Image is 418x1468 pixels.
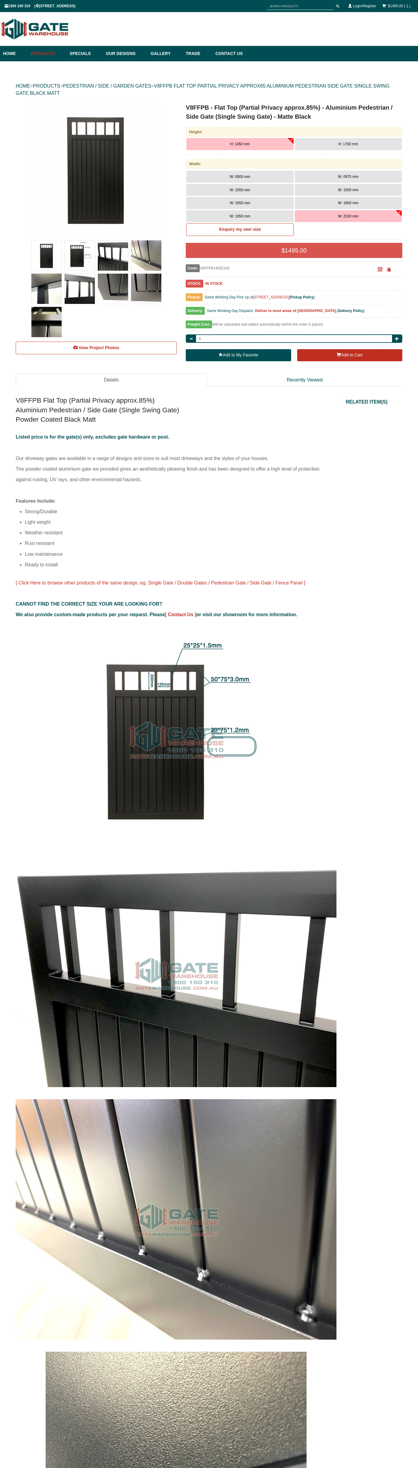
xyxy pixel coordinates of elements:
a: Click to enlarge and scan to share. [378,268,382,272]
img: V8FFPB - Flat Top (Partial Privacy approx.85%) - Aluminium Pedestrian / Side Gate (Single Swing G... [31,274,62,304]
a: Home [3,46,28,61]
a: Recently Viewed [207,373,402,387]
a: [ Contact Us ] [165,612,196,617]
div: > > > [16,76,402,103]
b: Deliver to most areas of [GEOGRAPHIC_DATA]. [255,309,337,313]
span: W: 0975 mm [338,175,359,179]
span: [ Click Here to browse other products of the same design, eg. Single Gate / Double Gates / Pedest... [16,580,305,585]
p: Our driveway gates are available in a range of designs and sizes to suit most driveways and the s... [16,432,336,495]
button: W: 1950 mm [186,210,293,222]
a: Gallery [148,46,183,61]
a: PEDESTRIAN / SIDE / GARDEN GATES [63,83,151,89]
li: Rust resistant [25,538,336,549]
input: SEARCH PRODUCTS [267,2,334,10]
a: Products [28,46,67,61]
h2: V8FFPB Flat Top (Partial Privacy approx.85%) Aluminium Pedestrian / Side Gate (Single Swing Gate)... [16,396,336,424]
button: W: 2100 mm [295,210,402,222]
img: V8FFPB - Flat Top (Partial Privacy approx.85%) - Aluminium Pedestrian / Side Gate (Single Swing G... [65,274,95,304]
span: Listed price is for the gate(s) only, excludes gate hardware or post. [16,434,169,439]
div: Height: [186,127,402,137]
b: IN STOCK [205,282,223,286]
button: W: 1500 mm [295,184,402,196]
span: CANNOT FIND THE CORRECT SIZE YOUR ARE LOOKING FOR? We also provide custom-made products per your ... [16,601,297,617]
img: V8FFPB - Flat Top (Partial Privacy approx.85%) - Aluminium Pedestrian / Side Gate (Single Swing G... [65,240,95,271]
a: Trade [183,46,212,61]
span: W: 2100 mm [338,214,359,218]
span: W: 1500 mm [338,188,359,192]
button: H: 1450 mm [186,138,293,150]
a: $1495.00 ( 1 ) [388,4,410,8]
a: Login/Register [353,4,376,8]
div: $ [186,243,402,258]
span: 1300 100 310 | [STREET_ADDRESS] [5,4,76,8]
button: H: 1700 mm [295,138,402,150]
span: W: 1950 mm [230,214,250,218]
a: Our Designs [103,46,148,61]
img: V8FFPB - Flat Top (Partial Privacy approx.85%) - Aluminium Pedestrian / Side Gate (Single Swing G... [31,240,62,271]
a: Specials [67,46,103,61]
div: V8FFPB14502100 [186,264,366,272]
img: V8FFPB - Flat Top (Partial Privacy approx.85%) - Aluminium Pedestrian / Side Gate (Single Swing G... [98,274,128,304]
span: Pickup: [186,293,202,301]
img: V8FFPB - Flat Top (Partial Privacy approx.85%) - Aluminium Pedestrian / Side Gate (Single Swing G... [30,103,163,236]
div: [ ] [186,307,402,318]
span: Click to copy the URL [386,267,391,272]
img: v8ffpb flat top partial privacy approx85 aluminium pedestrian side gate single swing gate black m... [16,1099,336,1340]
a: View Project Photos [16,342,177,354]
li: Light weight [25,517,336,527]
span: 1495.00 [285,247,307,254]
span: Same Working Day Dispatch. [207,309,254,313]
a: Details [16,373,207,387]
li: Low maintenance [25,549,336,559]
a: Pickup Policy [290,295,314,299]
button: W: 1650 mm [186,197,293,209]
li: Ready to install [25,559,336,570]
span: Same Working Day Pick Up at [ ] [204,295,315,299]
img: V8FFPB - Flat Top (Partial Privacy approx.85%) - Aluminium Pedestrian / Side Gate (Single Swing G... [131,240,161,271]
img: v8ffpb flat top partial privacy approx85 aluminium pedestrian side gate single swing gate black m... [16,859,336,1087]
span: Features Include: [16,498,56,504]
div: Will be calculated and added automatically before the order is placed. [186,321,402,331]
a: V8FFPB FLAT TOP PARTIAL PRIVACY APPROX85 ALUMINIUM PEDESTRIAN SIDE GATE SINGLE SWING GATE BLACK MATT [16,83,390,96]
span: Code: [186,264,200,272]
img: V8FFPB - Flat Top (Partial Privacy approx.85%) - Aluminium Pedestrian / Side Gate (Single Swing G... [131,274,161,304]
button: W: 1800 mm [295,197,402,209]
a: Contact Us [212,46,243,61]
span: Freight Cost: [186,320,212,328]
span: H: 1700 mm [338,142,358,146]
span: STOCK: [186,280,203,288]
a: Delivery Policy [338,309,364,313]
span: W: 1650 mm [230,201,250,205]
button: W: 1050 mm [186,184,293,196]
span: W: 1050 mm [230,188,250,192]
div: Width: [186,159,402,169]
a: [STREET_ADDRESS] [253,295,289,299]
button: Add to Cart [297,349,402,361]
span: Delivery: [186,307,205,315]
li: Weather resistant [25,527,336,538]
span: W: 1800 mm [338,201,359,205]
span: W: 0900 mm [230,175,250,179]
span: View Project Photos [79,345,119,350]
img: V8FFPB - Flat Top (Partial Privacy approx.85%) - Aluminium Pedestrian / Side Gate (Single Swing G... [31,307,62,337]
a: Enquiry my own size [186,223,293,236]
button: W: 0900 mm [186,171,293,183]
a: V8FFPB - Flat Top (Partial Privacy approx.85%) - Aluminium Pedestrian / Side Gate (Single Swing G... [16,103,176,236]
img: V8FFPB - Flat Top (Partial Privacy approx.85%) - Aluminium Pedestrian / Side Gate (Single Swing G... [98,240,128,271]
h1: V8FFPB - Flat Top (Partial Privacy approx.85%) - Aluminium Pedestrian / Side Gate (Single Swing G... [186,103,402,121]
h2: RELATED ITEM(S) [346,399,402,405]
img: v8ffpb flat top partial privacy approx85 aluminium pedestrian side gate single swing gate black m... [51,632,301,847]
